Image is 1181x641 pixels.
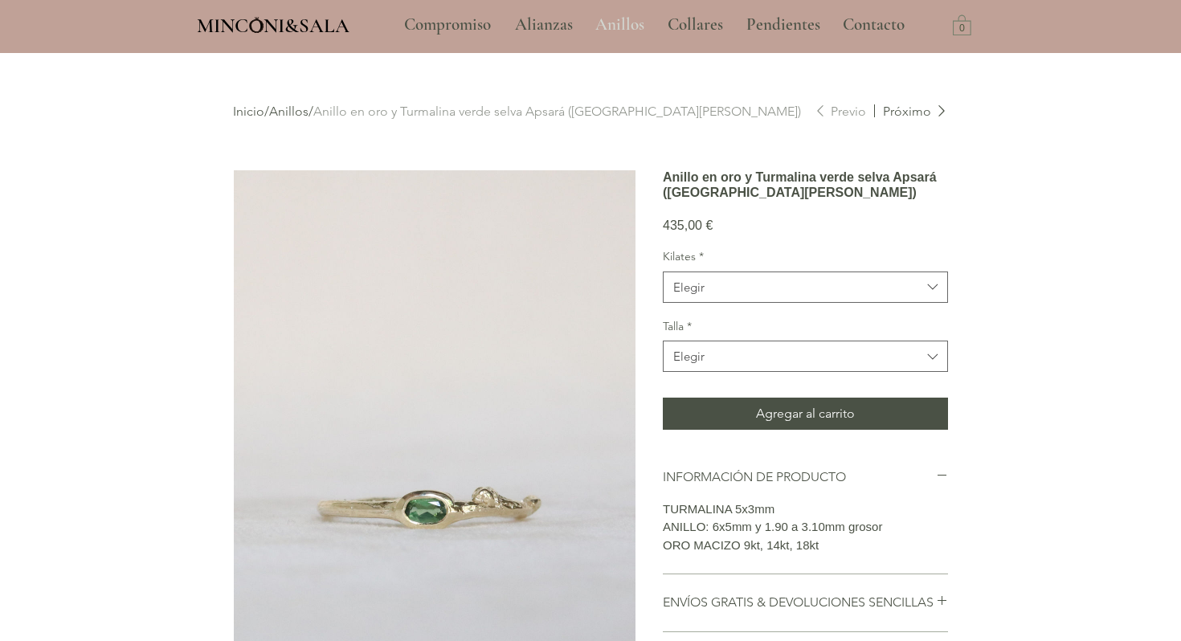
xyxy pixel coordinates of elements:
h2: ENVÍOS GRATIS & DEVOLUCIONES SENCILLAS [663,594,936,611]
a: Próximo [874,103,948,120]
p: Compromiso [396,5,499,45]
a: Anillo en oro y Turmalina verde selva Apsará ([GEOGRAPHIC_DATA][PERSON_NAME]) [313,104,801,119]
span: 435,00 € [663,218,713,232]
a: MINCONI&SALA [197,10,349,37]
div: Elegir [673,348,705,365]
a: Previo [814,103,866,120]
button: Kilates [663,272,948,303]
a: Collares [656,5,734,45]
a: Inicio [233,104,264,119]
button: ENVÍOS GRATIS & DEVOLUCIONES SENCILLAS [663,594,948,611]
label: Talla [663,319,948,335]
text: 0 [959,23,965,35]
label: Kilates [663,249,948,265]
p: Alianzas [507,5,581,45]
p: Contacto [835,5,913,45]
p: ANILLO: 6x5mm y 1.90 a 3.10mm grosor [663,518,948,537]
p: Pendientes [738,5,828,45]
a: Alianzas [503,5,583,45]
p: Anillos [587,5,652,45]
nav: Sitio [361,5,949,45]
p: Collares [660,5,731,45]
a: Contacto [831,5,917,45]
span: MINCONI&SALA [197,14,349,38]
p: TURMALINA 5x3mm [663,500,948,519]
div: / / [233,103,814,120]
a: Pendientes [734,5,831,45]
h2: INFORMACIÓN DE PRODUCTO [663,468,936,486]
div: Elegir [673,279,705,296]
button: Agregar al carrito [663,398,948,430]
button: INFORMACIÓN DE PRODUCTO [663,468,948,486]
a: Carrito con 0 ítems [953,14,971,35]
h1: Anillo en oro y Turmalina verde selva Apsará ([GEOGRAPHIC_DATA][PERSON_NAME]) [663,169,948,200]
span: Agregar al carrito [756,404,855,423]
p: ORO MACIZO 9kt, 14kt, 18kt [663,537,948,555]
button: Talla [663,341,948,372]
a: Anillos [269,104,309,119]
img: Minconi Sala [250,17,264,33]
a: Compromiso [392,5,503,45]
a: Anillos [583,5,656,45]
